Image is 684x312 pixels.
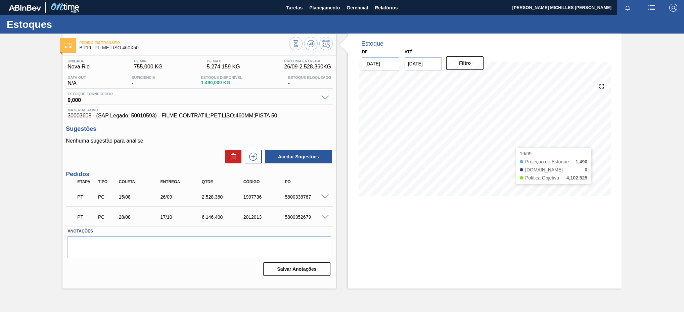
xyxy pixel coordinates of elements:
[375,4,398,12] span: Relatórios
[200,214,247,220] div: 6.146,400
[79,41,289,45] span: Pedido em Trânsito
[242,214,288,220] div: 2012013
[158,214,205,220] div: 17/10/2025
[67,96,318,103] span: 0,000
[241,150,262,163] div: Nova sugestão
[200,179,247,184] div: Qtde
[405,50,412,54] label: Até
[67,108,331,112] span: Material ativo
[134,59,163,63] span: PE MIN
[207,59,240,63] span: PE MAX
[405,57,442,70] input: dd/mm/yyyy
[9,5,41,11] img: TNhmsLtSVTkK8tSr43FrP2fwEKptu5GPRR3wAAAABJRU5ErkJggg==
[669,4,677,12] img: Logout
[117,194,164,200] div: 15/08/2025
[242,179,288,184] div: Código
[67,59,90,63] span: Unidade
[648,4,656,12] img: userActions
[66,171,333,178] h3: Pedidos
[134,64,163,70] span: 755,000 KG
[263,262,330,276] button: Salvar Anotações
[289,37,303,50] button: Visão Geral dos Estoques
[222,150,241,163] div: Excluir Sugestões
[284,59,331,63] span: Próxima Entrega
[66,75,88,86] div: N/A
[242,194,288,200] div: 1997736
[262,149,333,164] div: Aceitar Sugestões
[362,57,399,70] input: dd/mm/yyyy
[283,214,330,220] div: 5800352679
[200,194,247,200] div: 2.528,360
[117,179,164,184] div: Coleta
[158,179,205,184] div: Entrega
[201,75,242,80] span: Estoque Disponível
[319,37,333,50] button: Programar Estoque
[67,64,90,70] span: Nova Rio
[66,125,333,133] h3: Sugestões
[362,50,368,54] label: De
[284,64,331,70] span: 26/09 - 2.528,360 KG
[76,190,97,204] div: Pedido em Trânsito
[130,75,157,86] div: -
[132,75,155,80] span: Suficiência
[361,40,383,47] div: Estoque
[283,179,330,184] div: PO
[67,92,318,96] span: Estoque Fornecedor
[286,75,333,86] div: -
[283,194,330,200] div: 5800338767
[66,138,333,144] p: Nenhuma sugestão para análise
[79,45,289,50] span: BR19 - FILME LISO 460X50
[207,64,240,70] span: 5.274,159 KG
[76,179,97,184] div: Etapa
[96,194,118,200] div: Pedido de Compra
[77,214,96,220] p: PT
[76,210,97,224] div: Pedido em Trânsito
[309,4,340,12] span: Planejamento
[201,80,242,85] span: 1.490,000 KG
[304,37,318,50] button: Atualizar Gráfico
[158,194,205,200] div: 26/09/2025
[67,226,331,236] label: Anotações
[7,20,126,28] h1: Estoques
[446,56,484,70] button: Filtro
[288,75,331,80] span: Estoque Bloqueado
[347,4,368,12] span: Gerencial
[286,4,303,12] span: Tarefas
[96,214,118,220] div: Pedido de Compra
[617,3,638,12] button: Notificações
[265,150,332,163] button: Aceitar Sugestões
[96,179,118,184] div: Tipo
[67,75,86,80] span: Data out
[67,113,331,119] span: 30003608 - (SAP Legado: 50010593) - FILME CONTRATIL;PET;LISO;460MM;PISTA 50
[77,194,96,200] p: PT
[64,43,72,48] img: Ícone
[117,214,164,220] div: 28/08/2025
